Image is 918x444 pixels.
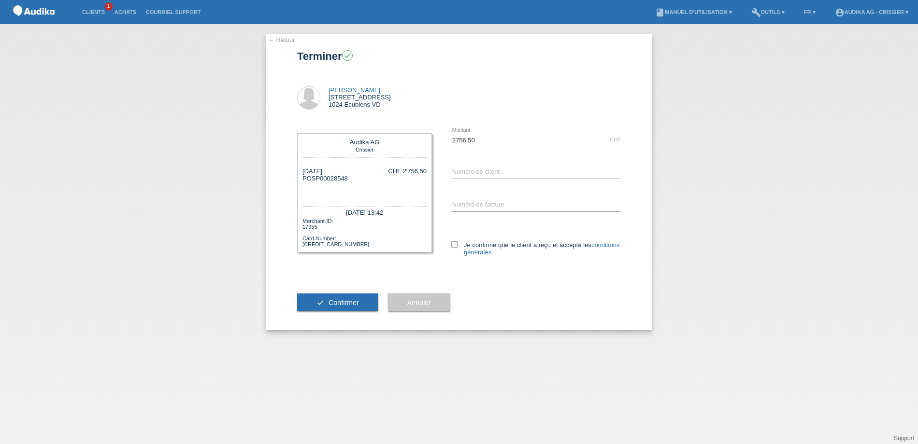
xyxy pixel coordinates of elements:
div: [DATE] POSP00028548 [302,167,348,196]
div: [STREET_ADDRESS] 1024 Ecublens VD [329,86,391,108]
span: Annuler [407,299,431,306]
span: Confirmer [329,299,359,306]
div: [DATE] 13:42 [302,206,427,217]
button: Annuler [388,293,450,312]
a: conditions générales [464,241,619,256]
span: 1 [105,2,113,11]
a: bookManuel d’utilisation ▾ [650,9,736,15]
a: account_circleAudika AG - Crissier ▾ [830,9,913,15]
a: Clients [77,9,110,15]
i: check [316,299,324,306]
a: Achats [110,9,141,15]
div: Crissier [305,146,424,153]
button: check Confirmer [297,293,378,312]
a: FR ▾ [799,9,820,15]
div: CHF 2'756.50 [388,167,427,175]
label: Je confirme que le client a reçu et accepté les . [451,241,621,256]
i: check [343,51,352,60]
a: ← Retour [268,36,295,43]
a: buildOutils ▾ [746,9,789,15]
a: Support [894,435,914,442]
div: Audika AG [305,139,424,146]
h1: Terminer [297,50,621,62]
div: CHF [610,137,621,142]
i: build [751,8,761,17]
i: book [655,8,665,17]
a: POS — MF Group [10,19,58,26]
div: Merchant-ID: 17955 Card-Number: [CREDIT_CARD_NUMBER] [302,217,427,247]
a: Courriel Support [141,9,205,15]
a: [PERSON_NAME] [329,86,380,94]
i: account_circle [835,8,845,17]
